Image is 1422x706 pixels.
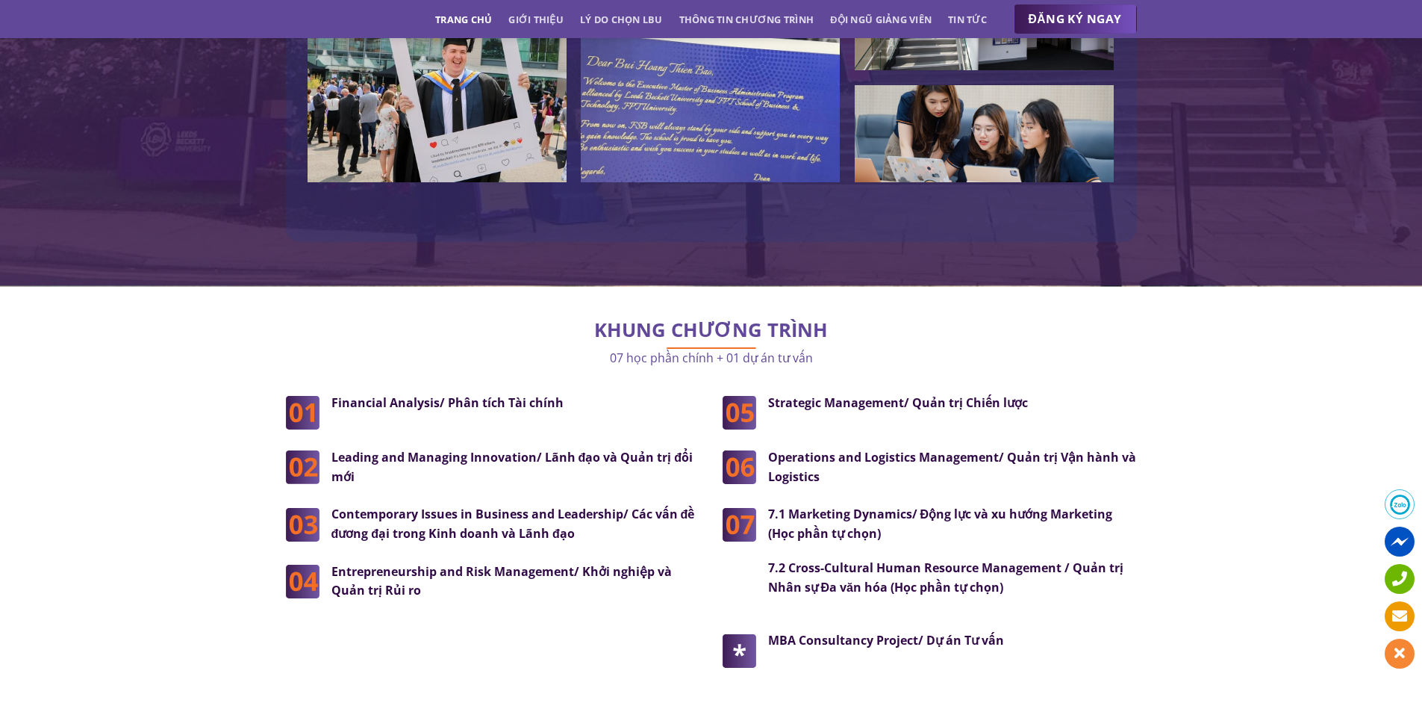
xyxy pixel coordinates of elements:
[435,6,492,33] a: Trang chủ
[830,6,932,33] a: Đội ngũ giảng viên
[768,449,1136,485] strong: Operations and Logistics Management/ Quản trị Vận hành và Logistics
[286,323,1137,338] h2: KHUNG CHƯƠNG TRÌNH
[768,506,1113,542] strong: 7.1 Marketing Dynamics/ Động lực và xu hướng Marketing (Học phần tự chọn)
[667,347,756,349] img: line-lbu.jpg
[948,6,987,33] a: Tin tức
[331,394,564,411] strong: Financial Analysis/ Phân tích Tài chính
[679,6,814,33] a: Thông tin chương trình
[768,560,1123,595] strong: 7.2 Cross-Cultural Human Resource Management / Quản trị Nhân sự Đa văn hóa (Học phần tự chọn)
[331,563,672,599] strong: Entrepreneurship and Risk Management/ Khởi nghiệp và Quản trị Rủi ro
[508,6,564,33] a: Giới thiệu
[1029,10,1122,28] span: ĐĂNG KÝ NGAY
[768,632,1004,648] strong: MBA Consultancy Project/ Dự án Tư vấn
[1014,4,1137,34] a: ĐĂNG KÝ NGAY
[331,506,695,542] strong: Contemporary Issues in Business and Leadership/ Các vấn đề đương đại trong Kinh doanh và Lãnh đạo
[286,347,1137,368] p: 07 học phần chính + 01 dự án tư vấn
[580,6,663,33] a: Lý do chọn LBU
[768,394,1028,411] strong: Strategic Management/ Quản trị Chiến lược
[331,449,693,485] strong: Leading and Managing Innovation/ Lãnh đạo và Quản trị đổi mới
